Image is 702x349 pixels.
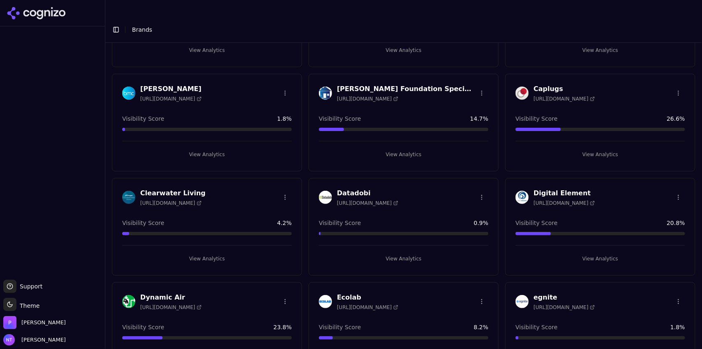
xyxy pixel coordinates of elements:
span: Visibility Score [319,323,361,331]
img: Bishop-McCann [122,87,135,100]
img: Caplugs [516,87,529,100]
img: Ecolab [319,295,332,308]
span: [URL][DOMAIN_NAME] [140,200,202,206]
span: Perrill [21,319,66,326]
span: Visibility Score [319,115,361,123]
h3: Clearwater Living [140,188,206,198]
h3: egnite [534,293,595,302]
img: Dynamic Air [122,295,135,308]
span: 4.2 % [277,219,292,227]
h3: Digital Element [534,188,595,198]
button: View Analytics [516,252,685,265]
span: [URL][DOMAIN_NAME] [534,304,595,311]
span: Support [16,282,42,290]
span: [URL][DOMAIN_NAME] [337,96,398,102]
img: Nate Tower [3,334,15,346]
span: 20.8 % [667,219,685,227]
button: Open user button [3,334,66,346]
button: View Analytics [516,148,685,161]
img: Perrill [3,316,16,329]
span: 26.6 % [667,115,685,123]
span: Visibility Score [319,219,361,227]
span: Visibility Score [516,115,558,123]
h3: [PERSON_NAME] Foundation Specialists [337,84,475,94]
h3: Ecolab [337,293,398,302]
span: [URL][DOMAIN_NAME] [534,96,595,102]
span: Brands [132,26,152,33]
h3: Caplugs [534,84,595,94]
span: 1.8 % [670,323,685,331]
h3: Datadobi [337,188,398,198]
img: Clearwater Living [122,191,135,204]
nav: breadcrumb [132,26,679,34]
img: Datadobi [319,191,332,204]
span: [URL][DOMAIN_NAME] [140,96,202,102]
img: egnite [516,295,529,308]
button: View Analytics [122,148,292,161]
button: View Analytics [516,44,685,57]
span: [PERSON_NAME] [18,336,66,344]
span: Visibility Score [122,115,164,123]
span: 14.7 % [470,115,488,123]
span: [URL][DOMAIN_NAME] [534,200,595,206]
img: Cantey Foundation Specialists [319,87,332,100]
span: Theme [16,302,40,309]
span: [URL][DOMAIN_NAME] [337,304,398,311]
button: View Analytics [319,44,488,57]
span: Visibility Score [122,323,164,331]
h3: [PERSON_NAME] [140,84,202,94]
span: Visibility Score [122,219,164,227]
button: Open organization switcher [3,316,66,329]
span: 1.8 % [277,115,292,123]
span: 0.9 % [474,219,488,227]
span: Visibility Score [516,219,558,227]
span: [URL][DOMAIN_NAME] [337,200,398,206]
img: Digital Element [516,191,529,204]
span: Visibility Score [516,323,558,331]
h3: Dynamic Air [140,293,202,302]
span: [URL][DOMAIN_NAME] [140,304,202,311]
button: View Analytics [319,148,488,161]
button: View Analytics [122,252,292,265]
span: 23.8 % [274,323,292,331]
button: View Analytics [122,44,292,57]
button: View Analytics [319,252,488,265]
span: 8.2 % [474,323,488,331]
